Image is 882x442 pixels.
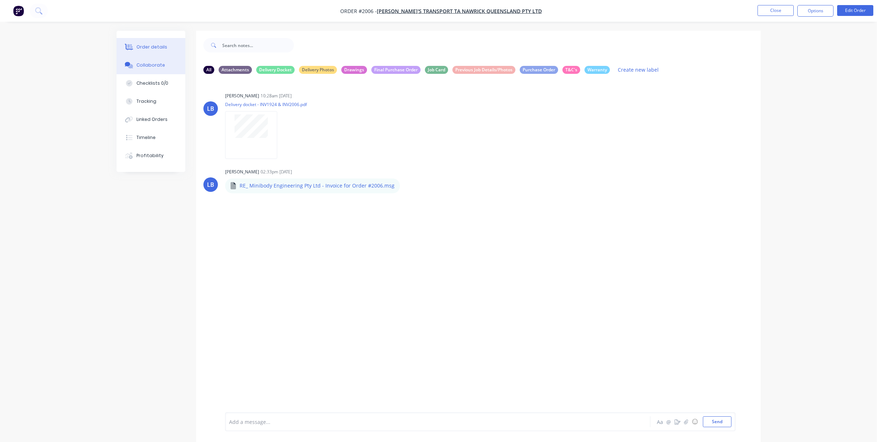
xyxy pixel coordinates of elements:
[240,182,394,189] p: RE_ Minibody Engineering Pty Ltd - Invoice for Order #2006.msg
[225,169,259,175] div: [PERSON_NAME]
[256,66,295,74] div: Delivery Docket
[13,5,24,16] img: Factory
[656,417,664,426] button: Aa
[377,8,542,14] a: [PERSON_NAME]'s Transport TA Nawrick Queensland Pty Ltd
[117,129,185,147] button: Timeline
[261,169,292,175] div: 02:33pm [DATE]
[691,417,699,426] button: ☺
[614,65,663,75] button: Create new label
[219,66,252,74] div: Attachments
[117,56,185,74] button: Collaborate
[136,62,165,68] div: Collaborate
[452,66,515,74] div: Previous Job Details/Photos
[340,8,377,14] span: Order #2006 -
[425,66,448,74] div: Job Card
[703,416,731,427] button: Send
[136,152,164,159] div: Profitability
[371,66,421,74] div: Final Purchase Order
[207,104,214,113] div: LB
[136,98,156,105] div: Tracking
[837,5,873,16] button: Edit Order
[585,66,610,74] div: Warranty
[299,66,337,74] div: Delivery Photos
[117,147,185,165] button: Profitability
[225,101,307,108] p: Delivery docket - INV1924 & INV2006.pdf
[664,417,673,426] button: @
[136,134,156,141] div: Timeline
[117,110,185,129] button: Linked Orders
[520,66,558,74] div: Purchase Order
[757,5,794,16] button: Close
[225,93,259,99] div: [PERSON_NAME]
[797,5,834,17] button: Options
[117,92,185,110] button: Tracking
[222,38,294,52] input: Search notes...
[341,66,367,74] div: Drawings
[136,44,167,50] div: Order details
[207,180,214,189] div: LB
[136,80,168,87] div: Checklists 0/0
[261,93,292,99] div: 10:28am [DATE]
[562,66,580,74] div: T&C's
[117,38,185,56] button: Order details
[203,66,214,74] div: All
[136,116,168,123] div: Linked Orders
[117,74,185,92] button: Checklists 0/0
